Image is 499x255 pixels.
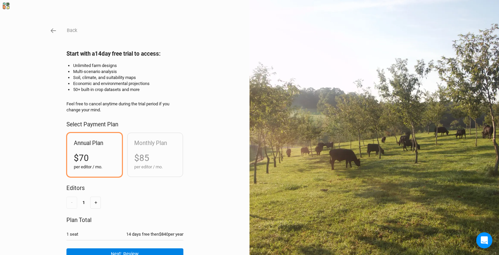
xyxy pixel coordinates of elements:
[134,140,176,146] h2: Monthly Plan
[66,121,183,128] h2: Select Payment Plan
[73,63,183,69] li: Unlimited farm designs
[73,75,183,81] li: Soil, climate, and suitability maps
[126,231,183,237] div: 14 days free then $840 per year
[134,153,149,163] span: $85
[73,87,183,93] li: 50+ built-in crop datasets and more
[90,197,101,208] button: +
[134,164,176,170] div: per editor / mo.
[74,153,89,163] span: $70
[74,164,116,170] div: per editor / mo.
[74,140,116,146] h2: Annual Plan
[66,50,183,57] h2: Start with a 14 day free trial to access:
[66,185,183,191] h2: Editors
[128,133,183,177] div: Monthly Plan$85per editor / mo.
[66,217,183,223] h2: Plan Total
[66,231,78,237] div: 1 seat
[66,101,183,113] div: Feel free to cancel anytime during the trial period if you change your mind.
[67,133,122,177] div: Annual Plan$70per editor / mo.
[476,232,492,248] div: Open Intercom Messenger
[66,197,77,208] button: -
[66,27,77,34] button: Back
[82,200,85,206] div: 1
[73,69,183,75] li: Multi-scenario analysis
[73,81,183,87] li: Economic and environmental projections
